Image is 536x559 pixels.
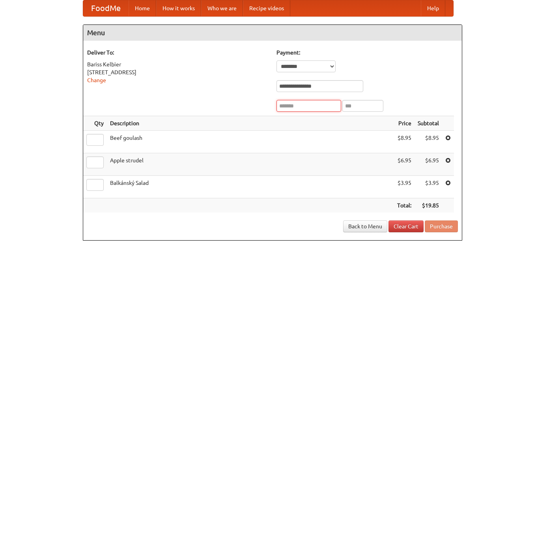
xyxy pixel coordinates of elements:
[415,176,442,198] td: $3.95
[425,220,458,232] button: Purchase
[243,0,290,16] a: Recipe videos
[415,198,442,213] th: $19.85
[83,25,462,41] h4: Menu
[415,116,442,131] th: Subtotal
[107,131,394,153] td: Beef goulash
[394,131,415,153] td: $8.95
[388,220,424,232] a: Clear Cart
[201,0,243,16] a: Who we are
[394,176,415,198] td: $3.95
[107,116,394,131] th: Description
[107,153,394,176] td: Apple strudel
[276,49,458,56] h5: Payment:
[343,220,387,232] a: Back to Menu
[87,49,269,56] h5: Deliver To:
[421,0,445,16] a: Help
[87,77,106,83] a: Change
[87,68,269,76] div: [STREET_ADDRESS]
[415,131,442,153] td: $8.95
[394,153,415,176] td: $6.95
[107,176,394,198] td: Balkánský Salad
[83,116,107,131] th: Qty
[129,0,156,16] a: Home
[87,60,269,68] div: Bariss Kelbier
[394,116,415,131] th: Price
[156,0,201,16] a: How it works
[415,153,442,176] td: $6.95
[83,0,129,16] a: FoodMe
[394,198,415,213] th: Total:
